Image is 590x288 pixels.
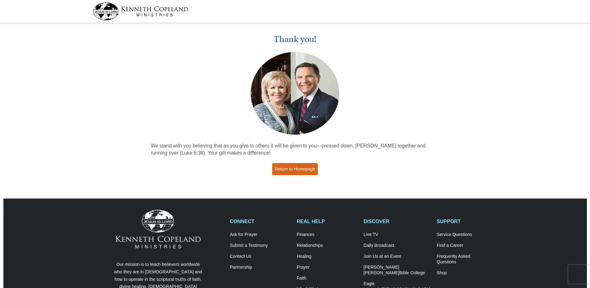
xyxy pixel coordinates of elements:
img: Kenneth and Gloria [249,50,341,136]
a: Service Questions [437,232,497,238]
a: Finances [297,232,357,238]
a: Return to Homepage [272,163,318,175]
span: Bible College [399,270,425,275]
img: kcm-header-logo.svg [93,2,188,20]
h2: CONNECT [230,218,290,224]
a: Partnership [230,265,290,270]
a: Faith [297,276,357,281]
h2: SUPPORT [437,218,497,224]
a: Ask for Prayer [230,232,290,238]
a: Find a Career [437,243,497,248]
img: Kenneth Copeland Ministries [116,210,201,248]
a: Frequently AskedQuestions [437,254,497,265]
a: Live TV [364,232,430,238]
p: We stand with you believing that as you give to others it will be given to you—pressed down, [PER... [151,142,439,157]
h1: Thank you! [151,34,439,45]
h2: DISCOVER [364,218,430,224]
a: Shop [437,270,497,276]
a: Join Us at an Event [364,254,430,259]
a: Prayer [297,265,357,270]
a: Relationships [297,243,357,248]
a: Daily Broadcast [364,243,430,248]
a: Contact Us [230,254,290,259]
a: [PERSON_NAME] [PERSON_NAME]Bible College [364,265,430,276]
h2: REAL HELP [297,218,357,224]
a: Submit a Testimony [230,243,290,248]
a: Healing [297,254,357,259]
